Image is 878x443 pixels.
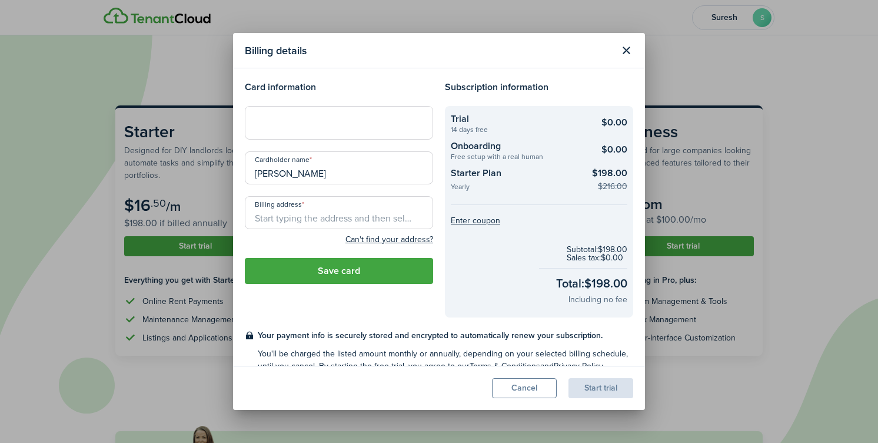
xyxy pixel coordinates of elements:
checkout-summary-item-description: Free setup with a real human [451,153,583,160]
button: Can't find your address? [345,234,433,246]
checkout-terms-secondary: You'll be charged the listed amount monthly or annually, depending on your selected billing sched... [258,348,633,372]
checkout-summary-item-main-price: $198.00 [592,166,627,180]
a: Terms & Conditions [470,360,540,372]
button: Save card [245,258,433,284]
checkout-summary-item-main-price: $0.00 [601,115,627,130]
h4: Card information [245,80,433,94]
iframe: Secure card payment input frame [252,117,425,128]
checkout-summary-item-title: Onboarding [451,139,583,153]
checkout-terms-main: Your payment info is securely stored and encrypted to automatically renew your subscription. [258,329,633,342]
a: Privacy Policy [554,360,603,372]
checkout-summary-item-title: Trial [451,112,583,126]
checkout-total-main: Total: $198.00 [556,275,627,292]
button: Cancel [492,378,557,398]
checkout-subtotal-item: Subtotal: $198.00 [567,246,627,254]
checkout-total-secondary: Including no fee [568,293,627,306]
checkout-summary-item-description: 14 days free [451,126,583,133]
checkout-summary-item-title: Starter Plan [451,166,583,183]
checkout-summary-item-old-price: $216.00 [598,180,627,193]
button: Close modal [616,41,636,61]
input: Start typing the address and then select from the dropdown [245,196,433,229]
h4: Subscription information [445,80,633,94]
button: Enter coupon [451,217,500,225]
checkout-summary-item-main-price: $0.00 [601,143,627,157]
checkout-subtotal-item: Sales tax: $0.00 [567,254,627,262]
modal-title: Billing details [245,39,613,62]
checkout-summary-item-description: Yearly [451,183,583,193]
